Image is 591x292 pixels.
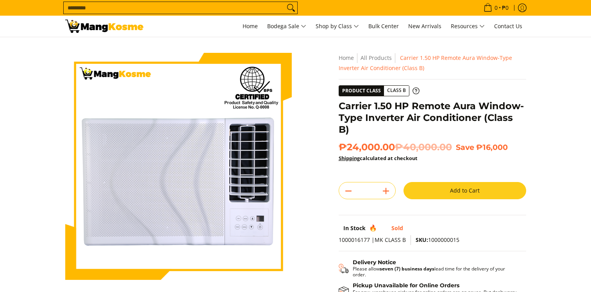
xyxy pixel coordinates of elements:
[339,155,418,162] strong: calculated at checkout
[377,185,395,197] button: Add
[451,22,485,31] span: Resources
[339,54,354,61] a: Home
[364,16,403,37] a: Bulk Center
[384,86,409,96] span: Class B
[263,16,310,37] a: Bodega Sale
[339,86,384,96] span: Product Class
[494,22,522,30] span: Contact Us
[339,85,420,96] a: Product Class Class B
[361,54,392,61] a: All Products
[490,16,526,37] a: Contact Us
[501,5,510,11] span: ₱0
[339,259,518,278] button: Shipping & Delivery
[353,282,459,289] strong: Pickup Unavailable for Online Orders
[368,22,399,30] span: Bulk Center
[312,16,363,37] a: Shop by Class
[404,16,445,37] a: New Arrivals
[65,20,143,33] img: Carrier Aura 1.5 HP Window-Type Remote Inverter Aircon l Mang Kosme
[339,236,406,243] span: 1000016177 |MK CLASS B
[481,4,511,12] span: •
[267,22,306,31] span: Bodega Sale
[447,16,489,37] a: Resources
[404,182,526,199] button: Add to Cart
[416,236,459,243] span: 1000000015
[456,142,474,152] span: Save
[408,22,441,30] span: New Arrivals
[316,22,359,31] span: Shop by Class
[339,54,512,72] span: Carrier 1.50 HP Remote Aura Window-Type Inverter Air Conditioner (Class B)
[416,236,428,243] span: SKU:
[65,53,292,280] img: Carrier 1.50 HP Remote Aura Window-Type Inverter Air Conditioner (Class B)
[339,185,358,197] button: Subtract
[285,2,297,14] button: Search
[151,16,526,37] nav: Main Menu
[380,265,434,272] strong: seven (7) business days
[353,259,396,266] strong: Delivery Notice
[353,266,518,278] p: Please allow lead time for the delivery of your order.
[339,100,526,135] h1: Carrier 1.50 HP Remote Aura Window-Type Inverter Air Conditioner (Class B)
[493,5,499,11] span: 0
[391,224,403,232] span: Sold
[239,16,262,37] a: Home
[243,22,258,30] span: Home
[395,141,452,153] del: ₱40,000.00
[343,224,366,232] span: In Stock
[339,141,452,153] span: ₱24,000.00
[339,155,360,162] a: Shipping
[339,53,526,73] nav: Breadcrumbs
[476,142,508,152] span: ₱16,000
